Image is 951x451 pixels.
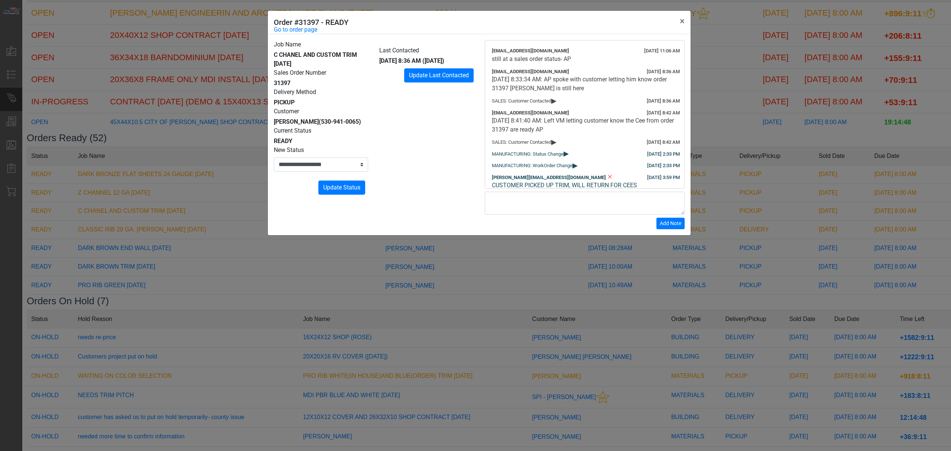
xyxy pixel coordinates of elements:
[379,57,444,64] span: [DATE] 8:36 AM ([DATE])
[492,75,678,93] div: [DATE] 8:33:34 AM: AP spoke with customer letting him know order 31397 [PERSON_NAME] is still here
[274,137,368,146] div: READY
[492,110,569,116] span: [EMAIL_ADDRESS][DOMAIN_NAME]
[404,68,474,82] button: Update Last Contacted
[647,109,680,117] div: [DATE] 8:42 AM
[492,69,569,74] span: [EMAIL_ADDRESS][DOMAIN_NAME]
[647,150,680,158] div: [DATE] 2:33 PM
[564,151,569,156] span: ▸
[274,146,304,155] label: New Status
[323,184,360,191] span: Update Status
[492,139,678,146] div: SALES: Customer Contacted
[274,126,311,135] label: Current Status
[647,139,680,146] div: [DATE] 8:42 AM
[644,47,680,55] div: [DATE] 11:06 AM
[492,181,678,190] div: CUSTOMER PICKED UP TRIM, WILL RETURN FOR CEES
[551,98,556,103] span: ▸
[274,17,348,28] h5: Order #31397 - READY
[379,46,419,55] label: Last Contacted
[647,174,680,181] div: [DATE] 3:59 PM
[274,98,368,107] div: PICKUP
[551,139,556,144] span: ▸
[492,175,606,180] span: [PERSON_NAME][EMAIL_ADDRESS][DOMAIN_NAME]
[274,88,316,97] label: Delivery Method
[274,79,368,88] div: 31397
[319,118,361,125] span: (530-941-0065)
[318,181,365,195] button: Update Status
[656,218,685,229] button: Add Note
[274,51,357,67] span: C CHANEL AND CUSTOM TRIM [DATE]
[492,116,678,134] div: [DATE] 8:41:40 AM: Left VM letting customer know the Cee from order 31397 are ready AP
[274,25,317,34] a: Go to order page
[492,150,678,158] div: MANUFACTURING: Status Change
[572,163,578,168] span: ▸
[274,107,299,116] label: Customer
[647,97,680,105] div: [DATE] 8:36 AM
[492,48,569,53] span: [EMAIL_ADDRESS][DOMAIN_NAME]
[647,68,680,75] div: [DATE] 8:36 AM
[492,55,678,64] div: still at a sales order status- AP
[274,40,301,49] label: Job Name
[492,162,678,169] div: MANUFACTURING: WorkOrder Change
[274,68,326,77] label: Sales Order Number
[647,162,680,169] div: [DATE] 2:33 PM
[274,117,368,126] div: [PERSON_NAME]
[492,97,678,105] div: SALES: Customer Contacted
[674,11,691,32] button: Close
[660,220,681,226] span: Add Note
